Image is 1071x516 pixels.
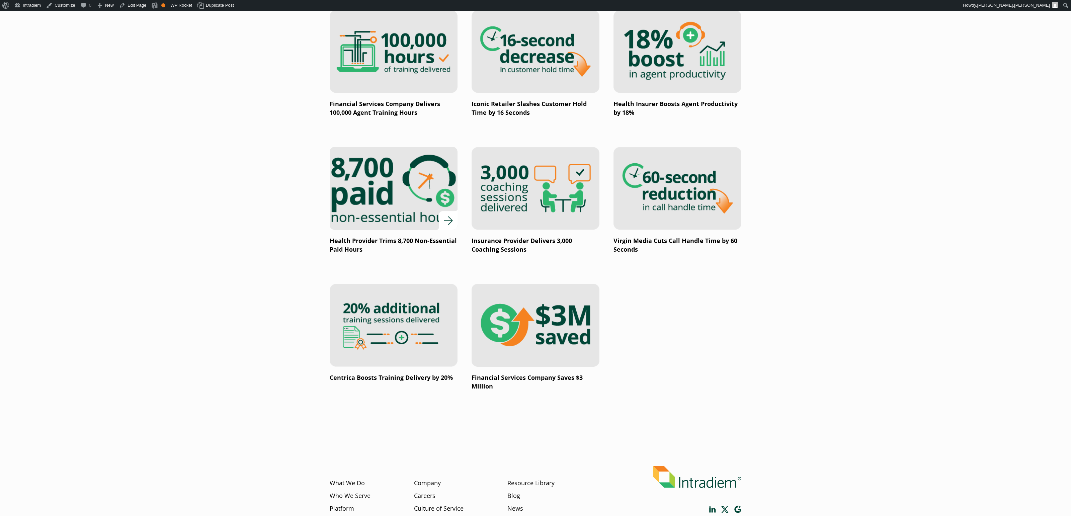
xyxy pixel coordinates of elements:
[709,506,716,513] a: Link opens in a new window
[330,147,458,254] a: Health Provider Trims 8,700 Non-Essential Paid Hours
[977,3,1050,8] span: [PERSON_NAME].[PERSON_NAME]
[472,100,599,117] p: Iconic Retailer Slashes Customer Hold Time by 16 Seconds
[653,466,741,488] img: Intradiem
[330,373,458,382] p: Centrica Boosts Training Delivery by 20%
[472,10,599,117] a: Iconic Retailer Slashes Customer Hold Time by 16 Seconds
[734,506,741,513] a: Link opens in a new window
[330,100,458,117] p: Financial Services Company Delivers 100,000 Agent Training Hours
[613,10,741,117] a: Health Insurer Boosts Agent Productivity by 18%
[507,479,555,488] a: Resource Library
[507,492,520,500] a: Blog
[414,492,435,500] a: Careers
[330,10,458,117] a: Financial Services Company Delivers 100,000 Agent Training Hours
[161,3,165,7] div: OK
[613,147,741,254] a: Virgin Media Cuts Call Handle Time by 60 Seconds
[330,492,370,500] a: Who We Serve
[330,284,458,382] a: Centrica Boosts Training Delivery by 20%
[414,479,441,488] a: Company
[507,504,523,513] a: News
[613,100,741,117] p: Health Insurer Boosts Agent Productivity by 18%
[472,373,599,391] p: Financial Services Company Saves $3 Million
[472,237,599,254] p: Insurance Provider Delivers 3,000 Coaching Sessions
[472,284,599,391] a: Financial Services Company Saves $3 Million
[414,504,464,513] a: Culture of Service
[613,237,741,254] p: Virgin Media Cuts Call Handle Time by 60 Seconds
[330,237,458,254] p: Health Provider Trims 8,700 Non-Essential Paid Hours
[330,504,354,513] a: Platform
[330,479,365,488] a: What We Do
[472,147,599,254] a: Insurance Provider Delivers 3,000 Coaching Sessions
[721,506,729,513] a: Link opens in a new window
